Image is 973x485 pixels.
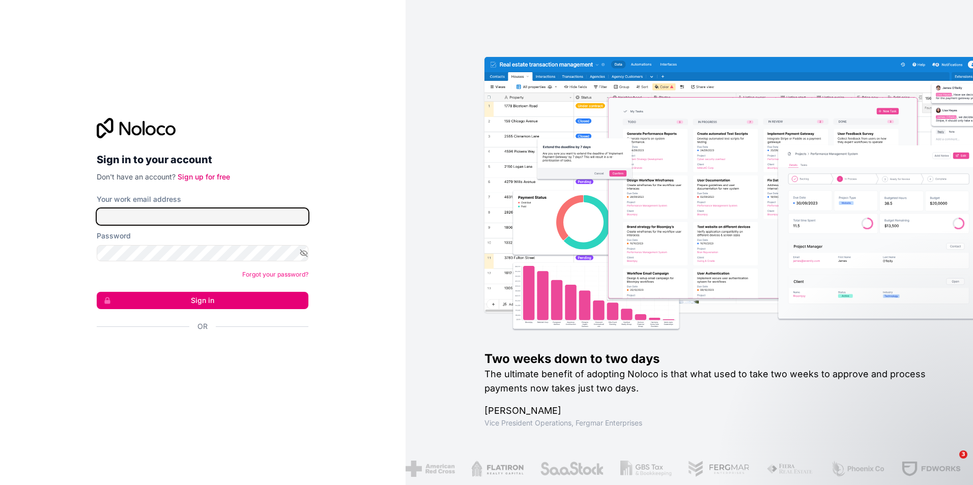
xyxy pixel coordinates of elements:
[766,461,814,477] img: /assets/fiera-fwj2N5v4.png
[901,461,961,477] img: /assets/fdworks-Bi04fVtw.png
[406,461,455,477] img: /assets/american-red-cross-BAupjrZR.png
[97,150,308,169] h2: Sign in to your account
[959,450,967,459] span: 3
[197,321,208,331] span: Or
[97,194,181,204] label: Your work email address
[97,245,308,261] input: Password
[484,404,940,418] h1: [PERSON_NAME]
[178,172,230,181] a: Sign up for free
[92,343,305,365] iframe: Bouton "Se connecter avec Google"
[242,270,308,278] a: Forgot your password?
[938,450,963,475] iframe: Intercom live chat
[484,367,940,396] h2: The ultimate benefit of adopting Noloco is that what used to take two weeks to approve and proces...
[97,172,176,181] span: Don't have an account?
[769,386,973,458] iframe: Intercom notifications message
[97,231,131,241] label: Password
[831,461,885,477] img: /assets/phoenix-BREaitsQ.png
[471,461,524,477] img: /assets/flatiron-C8eUkumj.png
[540,461,604,477] img: /assets/saastock-C6Zbiodz.png
[620,461,672,477] img: /assets/gbstax-C-GtDUiK.png
[688,461,750,477] img: /assets/fergmar-CudnrXN5.png
[484,351,940,367] h1: Two weeks down to two days
[97,208,308,225] input: Email address
[484,418,940,428] h1: Vice President Operations , Fergmar Enterprises
[97,292,308,309] button: Sign in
